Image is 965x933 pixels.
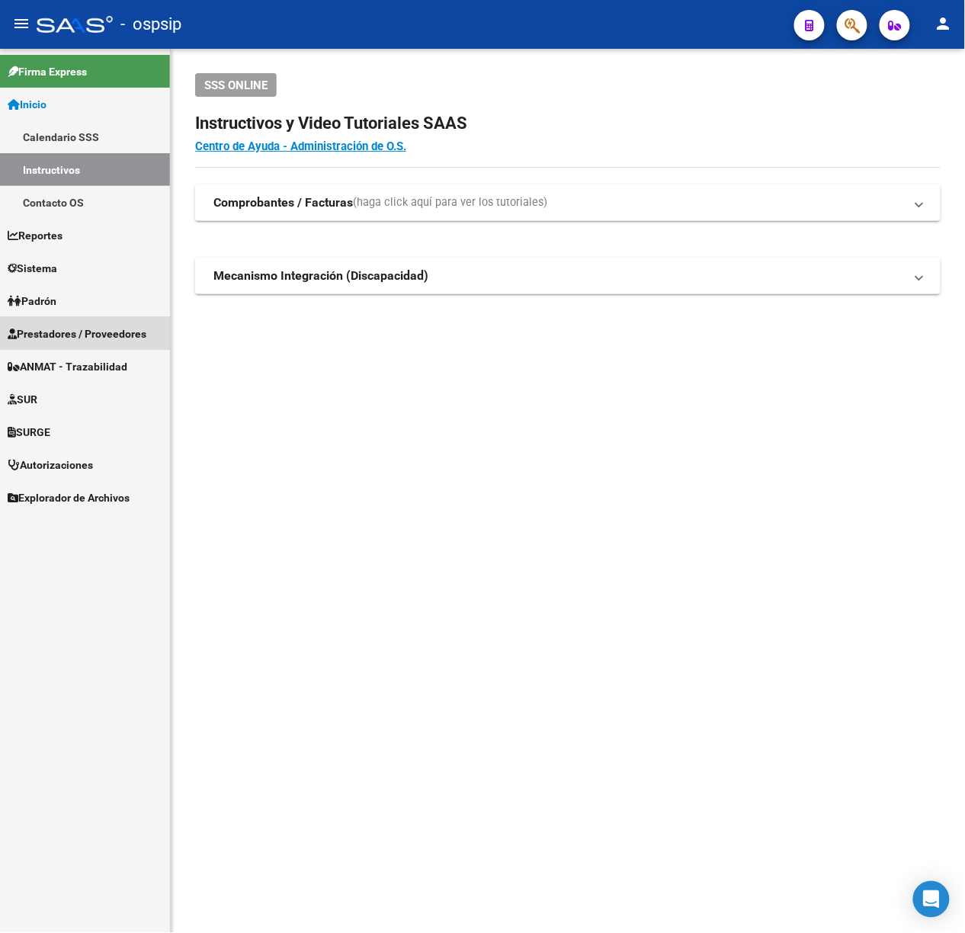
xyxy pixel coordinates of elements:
[12,14,30,33] mat-icon: menu
[195,184,941,221] mat-expansion-panel-header: Comprobantes / Facturas(haga click aquí para ver los tutoriales)
[195,258,941,294] mat-expansion-panel-header: Mecanismo Integración (Discapacidad)
[8,260,57,277] span: Sistema
[8,293,56,309] span: Padrón
[8,325,146,342] span: Prestadores / Proveedores
[195,139,406,153] a: Centro de Ayuda - Administración de O.S.
[8,424,50,441] span: SURGE
[8,489,130,506] span: Explorador de Archivos
[8,227,63,244] span: Reportes
[8,457,93,473] span: Autorizaciones
[8,391,37,408] span: SUR
[120,8,181,41] span: - ospsip
[913,881,950,918] div: Open Intercom Messenger
[213,268,428,284] strong: Mecanismo Integración (Discapacidad)
[213,194,353,211] strong: Comprobantes / Facturas
[353,194,547,211] span: (haga click aquí para ver los tutoriales)
[935,14,953,33] mat-icon: person
[204,79,268,92] span: SSS ONLINE
[195,73,277,97] button: SSS ONLINE
[8,63,87,80] span: Firma Express
[8,358,127,375] span: ANMAT - Trazabilidad
[195,109,941,138] h2: Instructivos y Video Tutoriales SAAS
[8,96,46,113] span: Inicio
